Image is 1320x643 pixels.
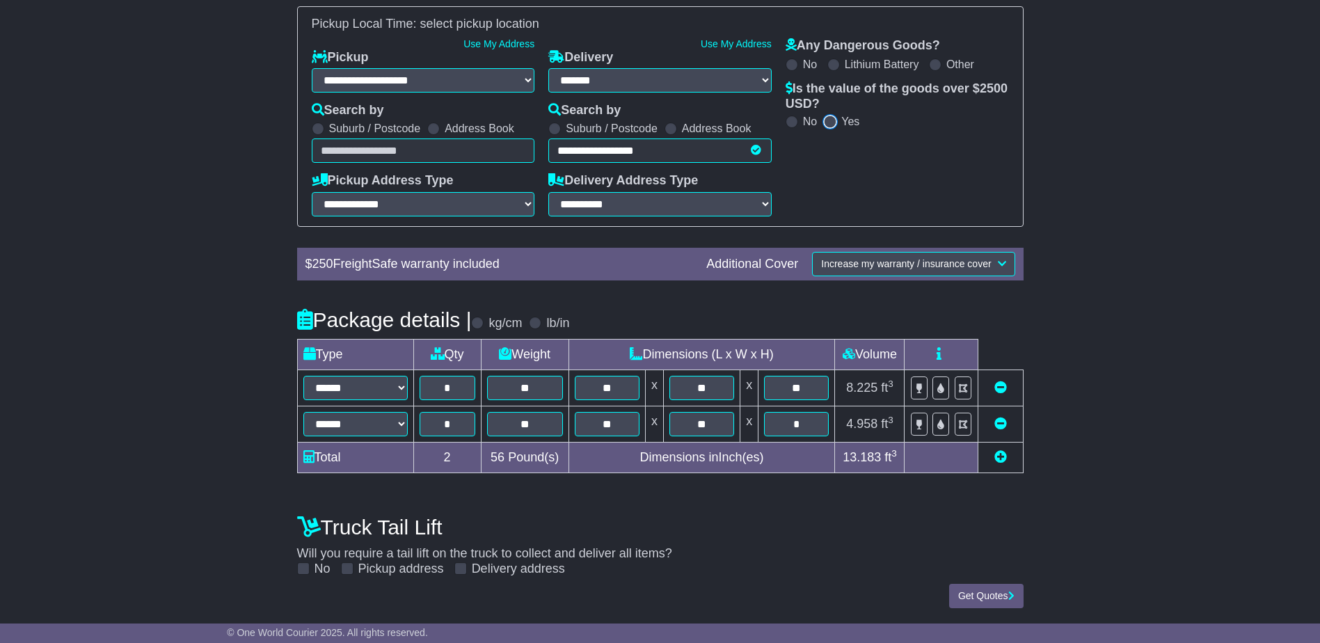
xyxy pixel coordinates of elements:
[884,450,897,464] span: ft
[297,339,413,370] td: Type
[548,103,621,118] label: Search by
[803,115,817,128] label: No
[980,81,1008,95] span: 2500
[740,370,758,406] td: x
[413,339,481,370] td: Qty
[881,381,893,395] span: ft
[566,122,658,135] label: Suburb / Postcode
[645,370,663,406] td: x
[699,257,805,272] div: Additional Cover
[786,97,812,111] span: USD
[297,308,472,331] h4: Package details |
[888,415,893,425] sup: 3
[472,562,565,577] label: Delivery address
[548,50,613,65] label: Delivery
[994,417,1007,431] a: Remove this item
[315,562,331,577] label: No
[358,562,444,577] label: Pickup address
[312,257,333,271] span: 250
[881,417,893,431] span: ft
[445,122,514,135] label: Address Book
[846,381,877,395] span: 8.225
[488,316,522,331] label: kg/cm
[463,38,534,49] a: Use My Address
[891,448,897,459] sup: 3
[740,406,758,442] td: x
[481,442,568,473] td: Pound(s)
[786,38,940,54] label: Any Dangerous Goods?
[481,339,568,370] td: Weight
[305,17,1016,32] div: Pickup Local Time:
[835,339,905,370] td: Volume
[701,38,772,49] a: Use My Address
[312,103,384,118] label: Search by
[297,516,1024,539] h4: Truck Tail Lift
[946,58,974,71] label: Other
[290,509,1031,577] div: Will you require a tail lift on the truck to collect and deliver all items?
[548,173,698,189] label: Delivery Address Type
[994,450,1007,464] a: Add new item
[645,406,663,442] td: x
[312,50,369,65] label: Pickup
[568,339,835,370] td: Dimensions (L x W x H)
[312,173,454,189] label: Pickup Address Type
[786,81,1009,111] label: Is the value of the goods over $ ?
[420,17,539,31] span: select pickup location
[568,442,835,473] td: Dimensions in Inch(es)
[888,379,893,389] sup: 3
[843,450,881,464] span: 13.183
[329,122,421,135] label: Suburb / Postcode
[546,316,569,331] label: lb/in
[994,381,1007,395] a: Remove this item
[413,442,481,473] td: 2
[841,115,859,128] label: Yes
[227,627,428,638] span: © One World Courier 2025. All rights reserved.
[812,252,1015,276] button: Increase my warranty / insurance cover
[299,257,700,272] div: $ FreightSafe warranty included
[949,584,1024,608] button: Get Quotes
[803,58,817,71] label: No
[682,122,752,135] label: Address Book
[491,450,504,464] span: 56
[821,258,991,269] span: Increase my warranty / insurance cover
[297,442,413,473] td: Total
[846,417,877,431] span: 4.958
[845,58,919,71] label: Lithium Battery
